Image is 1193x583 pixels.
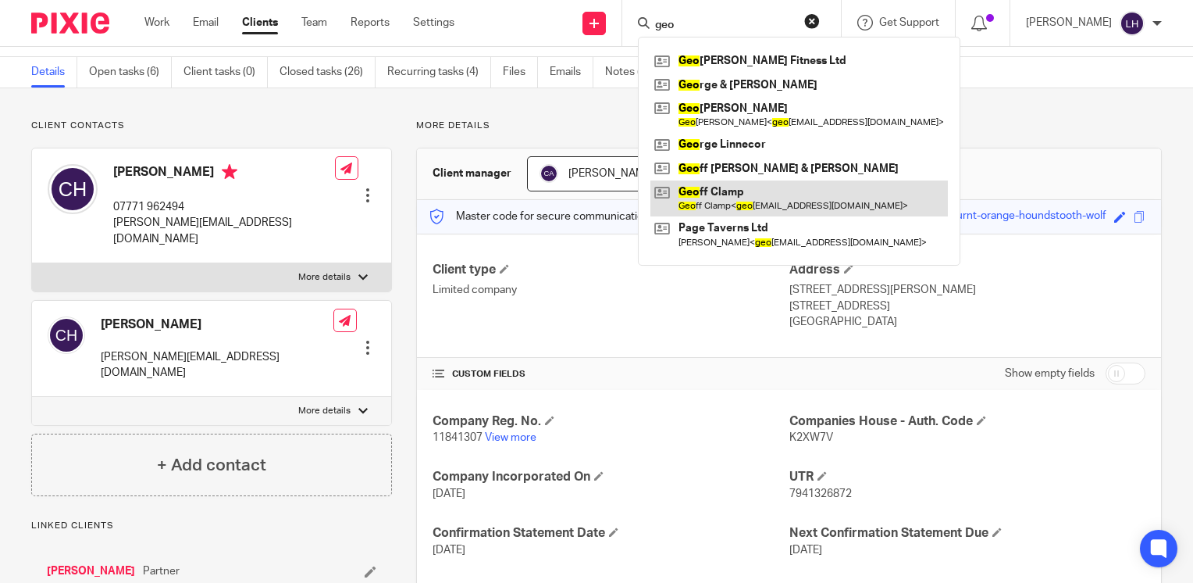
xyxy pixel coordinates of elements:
[48,317,85,354] img: svg%3E
[653,19,794,33] input: Search
[433,488,465,499] span: [DATE]
[280,57,376,88] a: Closed tasks (26)
[298,271,351,284] p: More details
[789,282,1145,298] p: [STREET_ADDRESS][PERSON_NAME]
[31,520,392,532] p: Linked clients
[193,15,219,30] a: Email
[433,413,789,430] h4: Company Reg. No.
[433,545,465,556] span: [DATE]
[298,405,351,417] p: More details
[89,57,172,88] a: Open tasks (6)
[1005,366,1095,381] label: Show empty fields
[879,17,939,28] span: Get Support
[433,525,789,542] h4: Confirmation Statement Date
[485,432,536,443] a: View more
[222,164,237,180] i: Primary
[157,453,266,477] h4: + Add contact
[143,563,180,579] span: Partner
[301,15,327,30] a: Team
[789,314,1145,330] p: [GEOGRAPHIC_DATA]
[144,15,169,30] a: Work
[47,563,135,579] a: [PERSON_NAME]
[387,57,491,88] a: Recurring tasks (4)
[789,545,822,556] span: [DATE]
[789,525,1145,542] h4: Next Confirmation Statement Due
[433,469,789,485] h4: Company Incorporated On
[789,262,1145,278] h4: Address
[429,209,698,224] p: Master code for secure communications and files
[113,164,335,184] h4: [PERSON_NAME]
[605,57,662,88] a: Notes (0)
[927,208,1106,226] div: soft-burnt-orange-houndstooth-wolf
[804,13,820,29] button: Clear
[789,413,1145,430] h4: Companies House - Auth. Code
[183,57,268,88] a: Client tasks (0)
[1120,11,1145,36] img: svg%3E
[789,432,833,443] span: K2XW7V
[433,432,483,443] span: 11841307
[433,166,511,181] h3: Client manager
[413,15,454,30] a: Settings
[503,57,538,88] a: Files
[48,164,98,214] img: svg%3E
[433,368,789,381] h4: CUSTOM FIELDS
[550,57,593,88] a: Emails
[113,215,335,247] p: [PERSON_NAME][EMAIL_ADDRESS][DOMAIN_NAME]
[416,120,1162,132] p: More details
[433,262,789,278] h4: Client type
[789,299,1145,314] p: [STREET_ADDRESS]
[789,488,852,499] span: 7941326872
[31,13,109,34] img: Pixie
[433,282,789,298] p: Limited company
[1026,15,1112,30] p: [PERSON_NAME]
[351,15,390,30] a: Reports
[242,15,278,30] a: Clients
[789,469,1145,485] h4: UTR
[540,164,558,183] img: svg%3E
[101,317,333,333] h4: [PERSON_NAME]
[101,349,333,381] p: [PERSON_NAME][EMAIL_ADDRESS][DOMAIN_NAME]
[31,57,77,88] a: Details
[568,168,654,179] span: [PERSON_NAME]
[113,199,335,215] p: 07771 962494
[31,120,392,132] p: Client contacts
